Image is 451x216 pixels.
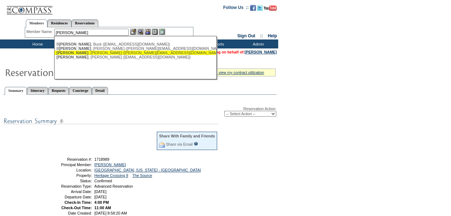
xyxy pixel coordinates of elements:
strong: Check-In Time: [65,200,92,205]
input: What is this? [194,142,198,146]
td: Departure Date: [41,195,92,199]
img: Become our fan on Facebook [250,5,256,11]
div: Share With Family and Friends [159,134,215,138]
td: Status: [41,179,92,183]
span: :: [260,33,263,38]
td: Location: [41,168,92,172]
span: [DATE] 8:58:20 AM [94,211,127,215]
span: Advanced Reservation [94,184,133,188]
span: 4:00 PM [94,200,109,205]
div: B , Buck ([EMAIL_ADDRESS][DOMAIN_NAME]) [56,42,214,46]
a: The Source [132,173,152,178]
img: Subscribe to our YouTube Channel [264,5,277,11]
span: [PERSON_NAME] [56,51,88,55]
strong: Check-Out Time: [61,206,92,210]
a: Itinerary [27,87,48,94]
img: Reservations [152,29,158,35]
img: subTtlResSummary.gif [4,117,219,126]
a: [GEOGRAPHIC_DATA], [US_STATE] - [GEOGRAPHIC_DATA] [94,168,201,172]
span: [PERSON_NAME] [59,46,91,51]
a: [PERSON_NAME] [245,50,277,54]
a: Heritage Crossing 9 [94,173,128,178]
img: b_edit.gif [130,29,136,35]
a: Concierge [69,87,91,94]
a: Residences [47,19,71,27]
td: Reservation #: [41,157,92,161]
div: , [PERSON_NAME] ([EMAIL_ADDRESS][DOMAIN_NAME]) [56,55,214,59]
div: , [PERSON_NAME] ([PERSON_NAME][EMAIL_ADDRESS][DOMAIN_NAME]) [56,51,214,55]
div: B , [PERSON_NAME] ([PERSON_NAME][EMAIL_ADDRESS][DOMAIN_NAME]) [56,46,214,51]
span: Confirmed [94,179,112,183]
span: 11:00 AM [94,206,111,210]
a: Subscribe to our YouTube Channel [264,7,277,11]
span: [PERSON_NAME] [59,42,91,46]
span: 1718989 [94,157,109,161]
td: Home [16,39,57,48]
div: Reservation Action: [4,107,276,117]
a: Become our fan on Facebook [250,7,256,11]
a: Share via Email [166,142,193,146]
td: Reservation Type: [41,184,92,188]
td: Property: [41,173,92,178]
img: Impersonate [145,29,151,35]
span: You are acting on behalf of: [194,50,277,54]
div: Member Name: [27,29,54,35]
img: View [137,29,144,35]
td: Follow Us :: [223,4,249,13]
a: Sign Out [237,33,255,38]
a: [PERSON_NAME] [94,163,126,167]
a: » view my contract utilization [215,70,264,75]
a: Help [268,33,277,38]
a: Follow us on Twitter [257,7,263,11]
img: Reservaton Summary [5,65,148,79]
a: Requests [48,87,69,94]
img: b_calculator.gif [159,29,165,35]
a: Members [26,19,48,27]
span: [PERSON_NAME] [56,55,88,59]
a: Detail [92,87,108,94]
span: [DATE] [94,195,107,199]
img: Follow us on Twitter [257,5,263,11]
td: Admin [237,39,278,48]
td: Principal Member: [41,163,92,167]
span: [DATE] [94,189,107,194]
td: Date Created: [41,211,92,215]
a: Summary [5,87,27,95]
td: Arrival Date: [41,189,92,194]
a: Reservations [71,19,98,27]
